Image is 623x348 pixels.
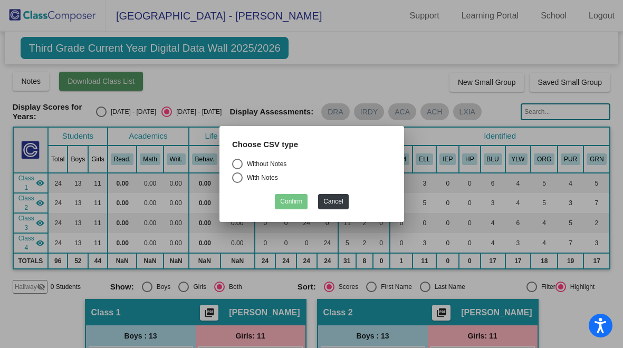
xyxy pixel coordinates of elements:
[275,194,308,209] button: Confirm
[243,173,278,182] div: With Notes
[232,159,391,186] mat-radio-group: Select an option
[318,194,348,209] button: Cancel
[243,159,286,169] div: Without Notes
[232,139,298,151] label: Choose CSV type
